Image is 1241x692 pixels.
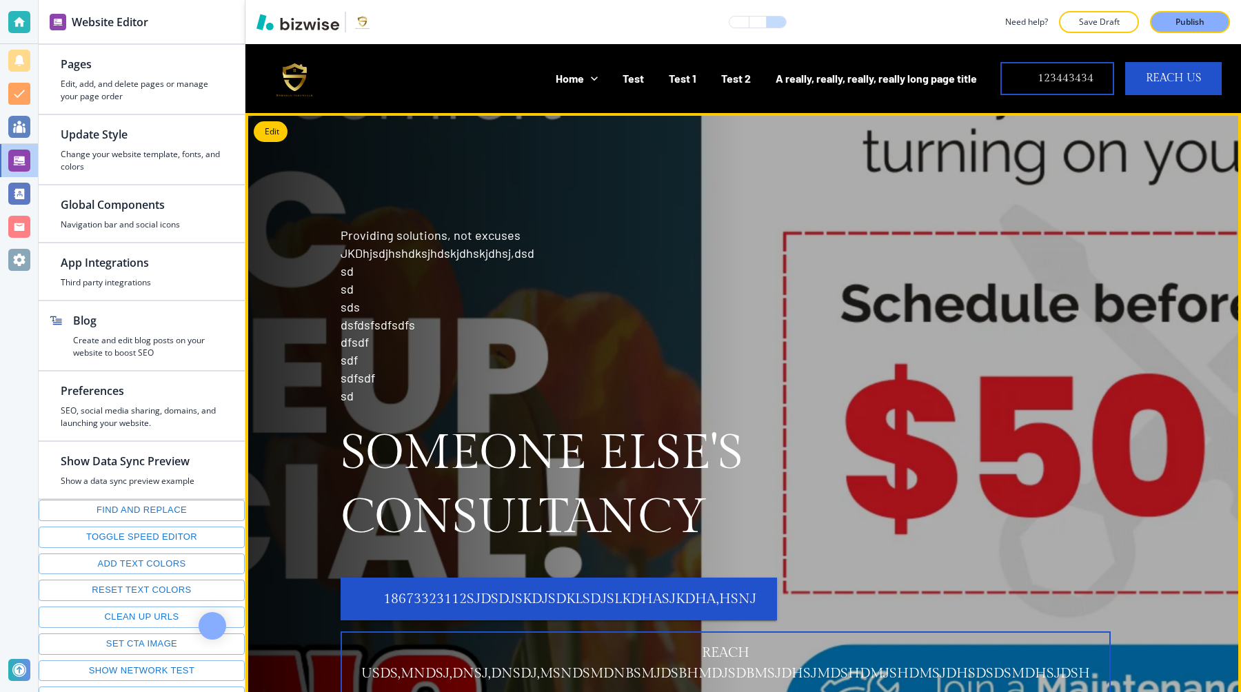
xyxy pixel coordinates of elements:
button: Add text colors [39,553,245,575]
p: Save Draft [1077,16,1121,28]
h4: Change your website template, fonts, and colors [61,148,223,173]
h2: Update Style [61,126,223,143]
h2: Blog [73,312,223,329]
button: Publish [1150,11,1230,33]
p: sdf [341,352,1111,369]
p: Publish [1176,16,1204,28]
img: Your Logo [352,11,374,33]
h4: Edit, add, and delete pages or manage your page order [61,78,223,103]
p: Test 2 [721,70,751,86]
p: sd [341,387,1111,405]
h2: Show Data Sync Preview [61,453,194,469]
img: editor icon [50,14,66,30]
p: Test [623,70,644,86]
a: 123443434 [1000,62,1114,95]
p: JKDhjsdjhshdksjhdskjdhskjdhsj,dsd [341,245,1111,263]
h2: Preferences [61,383,223,399]
button: Show network test [39,660,245,682]
h2: App Integrations [61,254,223,271]
img: Chemar's Consultancy [266,50,324,108]
p: A really, really, really, really long page title [776,70,977,86]
p: sd [341,281,1111,298]
button: Find and replace [39,500,245,521]
h3: Need help? [1005,16,1048,28]
button: Toggle speed editor [39,527,245,548]
h2: Website Editor [72,14,148,30]
p: sds [341,298,1111,316]
a: Reach US [1125,62,1222,95]
img: Bizwise Logo [256,14,339,30]
button: PreferencesSEO, social media sharing, domains, and launching your website. [39,372,245,440]
h2: Pages [61,56,223,72]
p: Test 1 [669,70,696,86]
p: dfsdf [341,334,1111,352]
button: Show Data Sync PreviewShow a data sync preview example [39,442,216,498]
button: Global ComponentsNavigation bar and social icons [39,185,245,242]
p: Home [556,70,584,86]
button: Update StyleChange your website template, fonts, and colors [39,115,245,184]
a: 18673323112sjdsdjskdjsdklsdjslkdhasjkdha,hsnJ [341,578,777,620]
p: sdfsdf [341,369,1111,387]
button: Reset text colors [39,580,245,601]
h4: Navigation bar and social icons [61,218,223,231]
p: sd [341,263,1111,281]
button: PagesEdit, add, and delete pages or manage your page order [39,45,245,114]
p: Providing solutions, not excuses [341,227,1111,405]
button: Set CTA image [39,633,245,655]
button: Clean up URLs [39,607,245,628]
h2: Global Components [61,196,223,213]
h4: Create and edit blog posts on your website to boost SEO [73,334,223,359]
h4: SEO, social media sharing, domains, and launching your website. [61,405,223,429]
button: Save Draft [1059,11,1139,33]
button: Edit [254,121,287,142]
button: App IntegrationsThird party integrations [39,243,245,300]
p: dsfdsfsdfsdfs [341,316,1111,334]
h4: Show a data sync preview example [61,475,194,487]
h4: Third party integrations [61,276,223,289]
button: BlogCreate and edit blog posts on your website to boost SEO [39,301,245,370]
p: Someone Else's Consultancy [341,422,1111,550]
